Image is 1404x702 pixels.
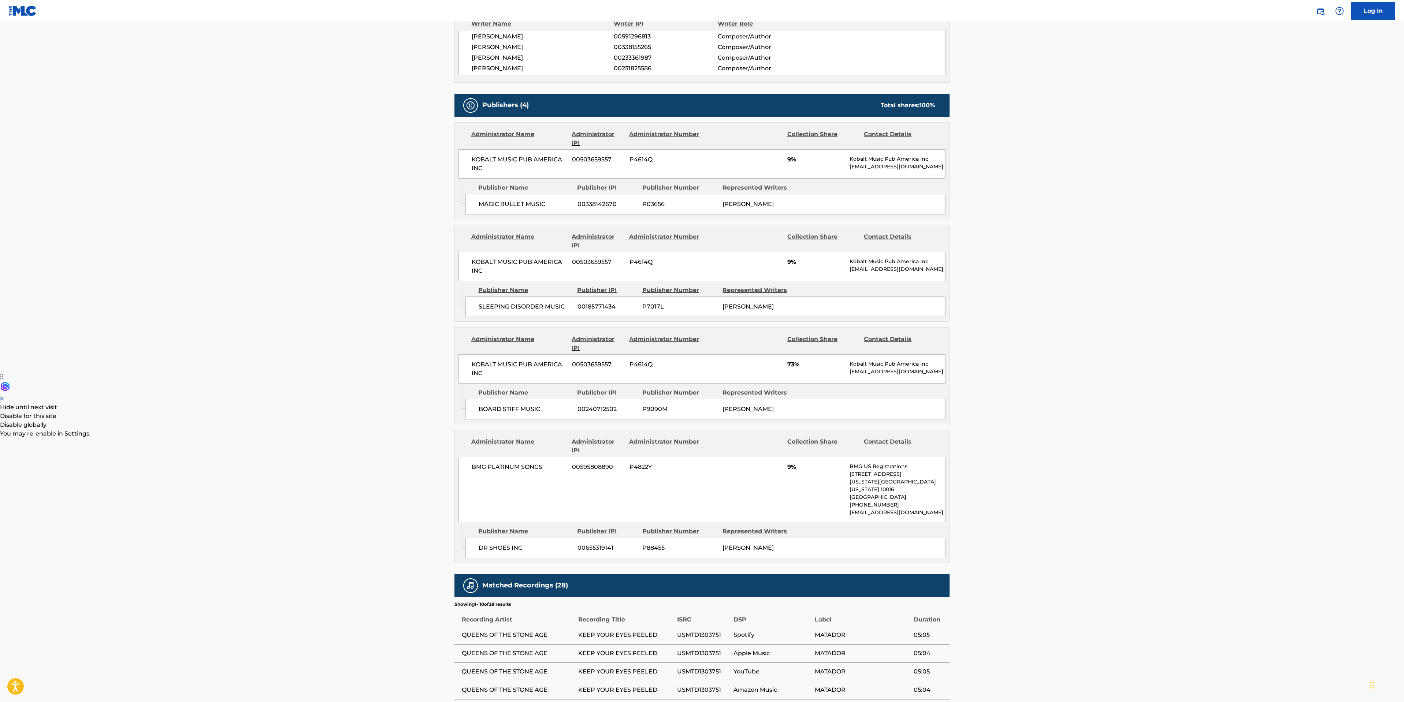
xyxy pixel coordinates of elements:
span: 05:04 [914,649,946,658]
span: Apple Music [733,649,811,658]
p: Showing 1 - 10 of 28 results [454,601,511,608]
p: [STREET_ADDRESS] [850,470,945,478]
span: 00591296813 [614,32,718,41]
span: 00655319141 [577,544,637,552]
span: 00185771434 [577,302,637,311]
span: 00503659557 [572,258,624,266]
span: QUEENS OF THE STONE AGE [462,649,575,658]
div: Publisher IPI [577,183,637,192]
div: Contact Details [864,437,935,455]
div: Help [1332,4,1347,18]
span: 05:05 [914,667,946,676]
span: Composer/Author [718,53,813,62]
span: 00231825586 [614,64,718,73]
div: Duration [914,608,946,624]
p: [US_STATE][GEOGRAPHIC_DATA][US_STATE] 10016 [850,478,945,493]
span: DR SHOES INC [479,544,572,552]
span: BMG PLATINUM SONGS [472,463,567,471]
span: 00338155265 [614,43,718,52]
span: [PERSON_NAME] [723,544,774,551]
div: Administrator Name [471,232,566,250]
span: KEEP YOUR EYES PEELED [578,686,673,694]
div: Label [815,608,910,624]
span: Spotify [733,631,811,639]
div: Publisher Number [642,527,717,536]
div: Contact Details [864,335,935,352]
div: Administrator Name [471,335,566,352]
span: 00338142670 [577,200,637,209]
img: search [1316,7,1325,15]
span: [PERSON_NAME] [472,53,614,62]
span: USMTD1303751 [677,686,729,694]
p: [EMAIL_ADDRESS][DOMAIN_NAME] [850,265,945,273]
a: Public Search [1313,4,1328,18]
div: Collection Share [787,335,858,352]
span: KOBALT MUSIC PUB AMERICA INC [472,155,567,173]
span: KOBALT MUSIC PUB AMERICA INC [472,360,567,378]
span: 100 % [920,102,935,109]
span: KEEP YOUR EYES PEELED [578,649,673,658]
span: YouTube [733,667,811,676]
span: MATADOR [815,631,910,639]
div: Publisher Name [478,286,572,295]
p: [EMAIL_ADDRESS][DOMAIN_NAME] [850,509,945,516]
img: MLC Logo [9,5,37,16]
span: KEEP YOUR EYES PEELED [578,667,673,676]
span: QUEENS OF THE STONE AGE [462,631,575,639]
span: USMTD1303751 [677,631,729,639]
span: Composer/Author [718,64,813,73]
div: Publisher Number [642,183,717,192]
p: [EMAIL_ADDRESS][DOMAIN_NAME] [850,163,945,171]
span: MAGIC BULLET MUSIC [479,200,572,209]
span: [PERSON_NAME] [723,303,774,310]
span: 00595808890 [572,463,624,471]
div: Represented Writers [723,286,797,295]
div: Administrator IPI [572,232,624,250]
span: 9% [787,463,844,471]
div: Publisher IPI [577,527,637,536]
div: Administrator Number [629,130,700,148]
p: [EMAIL_ADDRESS][DOMAIN_NAME] [850,368,945,376]
span: 05:05 [914,631,946,639]
span: P4822Y [629,463,701,471]
p: BMG US Registrations [850,463,945,470]
span: 00503659557 [572,360,624,369]
span: MATADOR [815,649,910,658]
div: Recording Artist [462,608,575,624]
span: 00233361987 [614,53,718,62]
span: Composer/Author [718,43,813,52]
img: help [1335,7,1344,15]
iframe: Chat Widget [1367,667,1404,702]
p: Kobalt Music Pub America Inc [850,360,945,368]
div: Publisher Number [642,286,717,295]
h5: Matched Recordings (28) [482,581,568,590]
div: DSP [733,608,811,624]
span: [PERSON_NAME] [472,43,614,52]
p: [GEOGRAPHIC_DATA] [850,493,945,501]
span: 00503659557 [572,155,624,164]
span: [PERSON_NAME] [723,201,774,208]
span: P4614Q [629,258,701,266]
div: Drag [1370,674,1374,696]
div: Administrator Number [629,232,700,250]
span: [PERSON_NAME] [472,32,614,41]
span: 73% [787,360,844,369]
a: Log In [1351,2,1395,20]
p: Kobalt Music Pub America Inc [850,155,945,163]
span: SLEEPING DISORDER MUSIC [479,302,572,311]
div: Contact Details [864,232,935,250]
span: P7017L [642,302,717,311]
div: Publisher IPI [577,286,637,295]
div: Administrator Name [471,130,566,148]
span: P4614Q [629,155,701,164]
div: Administrator IPI [572,130,624,148]
p: Kobalt Music Pub America Inc [850,258,945,265]
span: 05:04 [914,686,946,694]
span: MATADOR [815,667,910,676]
div: Administrator IPI [572,335,624,352]
div: Writer Role [718,19,813,28]
span: P4614Q [629,360,701,369]
div: Contact Details [864,130,935,148]
span: 9% [787,155,844,164]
